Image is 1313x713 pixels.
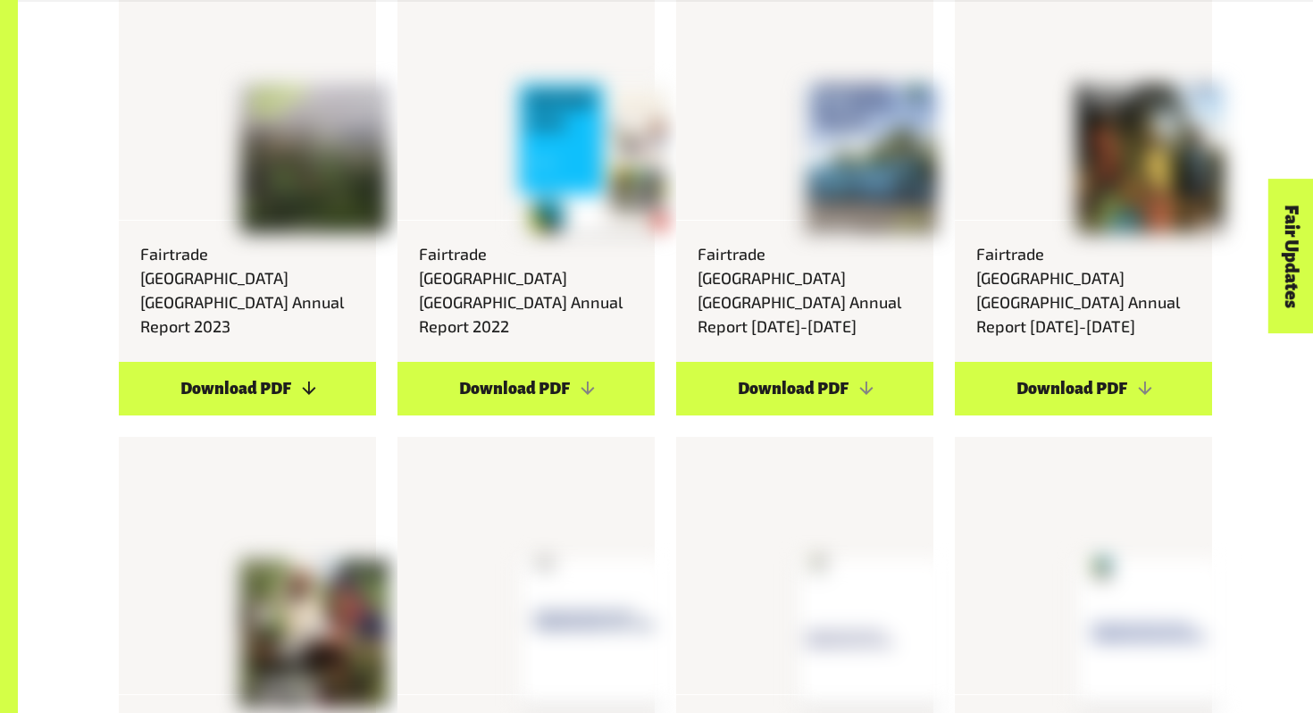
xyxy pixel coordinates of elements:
[119,362,376,415] a: Download PDF
[1077,84,1225,231] img: FT_Annual-Report-2020_web
[955,362,1212,415] a: Download PDF
[1077,558,1225,706] img: Website Resource &#8211; Portrait cover images (60)
[397,362,655,415] a: Download PDF
[676,362,933,415] a: Download PDF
